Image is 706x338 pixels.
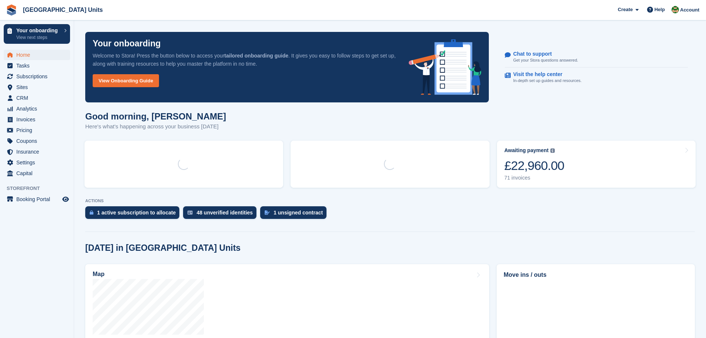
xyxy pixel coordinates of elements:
a: menu [4,104,70,114]
a: [GEOGRAPHIC_DATA] Units [20,4,106,16]
a: Preview store [61,195,70,204]
h2: Map [93,271,105,278]
p: ACTIONS [85,198,695,203]
a: Your onboarding View next steps [4,24,70,44]
a: menu [4,194,70,204]
a: menu [4,114,70,125]
a: Awaiting payment £22,960.00 71 invoices [497,141,696,188]
img: active_subscription_to_allocate_icon-d502201f5373d7db506a760aba3b589e785aa758c864c3986d89f69b8ff3... [90,210,93,215]
h1: Good morning, [PERSON_NAME] [85,111,226,121]
p: Welcome to Stora! Press the button below to access your . It gives you easy to follow steps to ge... [93,52,397,68]
a: 48 unverified identities [183,206,260,223]
span: Invoices [16,114,61,125]
span: Account [680,6,699,14]
a: menu [4,168,70,178]
span: Sites [16,82,61,92]
p: Your onboarding [16,28,60,33]
span: Help [654,6,665,13]
a: 1 active subscription to allocate [85,206,183,223]
div: 1 active subscription to allocate [97,210,176,216]
strong: tailored onboarding guide [224,53,288,59]
p: Your onboarding [93,39,161,48]
p: Here's what's happening across your business [DATE] [85,122,226,131]
span: Home [16,50,61,60]
a: Visit the help center In-depth set up guides and resources. [505,68,688,88]
p: Chat to support [513,51,572,57]
a: menu [4,125,70,135]
span: Pricing [16,125,61,135]
a: View Onboarding Guide [93,74,159,87]
img: verify_identity-adf6edd0f0f0b5bbfe63781bf79b02c33cf7c696d77639b501bdc392416b5a36.svg [188,210,193,215]
h2: Move ins / outs [504,270,688,279]
div: 48 unverified identities [196,210,253,216]
p: Get your Stora questions answered. [513,57,578,63]
span: Analytics [16,104,61,114]
a: Chat to support Get your Stora questions answered. [505,47,688,68]
a: menu [4,136,70,146]
p: Visit the help center [513,71,576,78]
a: menu [4,60,70,71]
img: Ursula Johns [672,6,679,13]
span: Settings [16,157,61,168]
a: menu [4,82,70,92]
span: Coupons [16,136,61,146]
a: 1 unsigned contract [260,206,330,223]
a: menu [4,71,70,82]
a: menu [4,50,70,60]
img: icon-info-grey-7440780725fd019a000dd9b08b2336e03edf1995a4989e88bcd33f0948082b44.svg [550,148,555,153]
span: Booking Portal [16,194,61,204]
span: CRM [16,93,61,103]
p: View next steps [16,34,60,41]
div: 71 invoices [504,175,564,181]
div: 1 unsigned contract [274,210,323,216]
a: menu [4,157,70,168]
span: Capital [16,168,61,178]
span: Create [618,6,633,13]
a: menu [4,93,70,103]
div: £22,960.00 [504,158,564,173]
a: menu [4,147,70,157]
h2: [DATE] in [GEOGRAPHIC_DATA] Units [85,243,241,253]
img: onboarding-info-6c161a55d2c0e0a8cae90662b2fe09162a5109e8cc188191df67fb4f79e88e88.svg [409,39,481,95]
p: In-depth set up guides and resources. [513,78,582,84]
span: Subscriptions [16,71,61,82]
img: stora-icon-8386f47178a22dfd0bd8f6a31ec36ba5ce8667c1dd55bd0f319d3a0aa187defe.svg [6,4,17,16]
span: Tasks [16,60,61,71]
span: Insurance [16,147,61,157]
div: Awaiting payment [504,147,549,154]
img: contract_signature_icon-13c848040528278c33f63329250d36e43548de30e8caae1d1a13099fd9432cc5.svg [265,210,270,215]
span: Storefront [7,185,74,192]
